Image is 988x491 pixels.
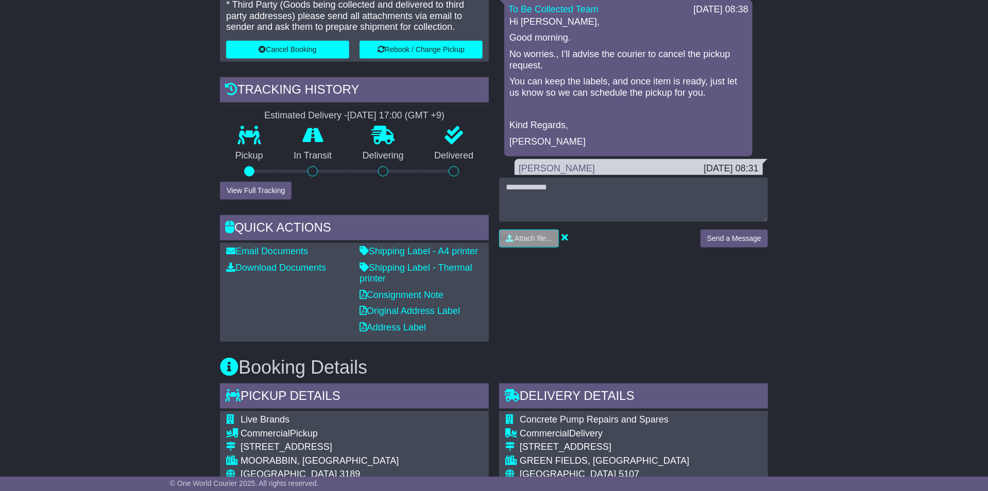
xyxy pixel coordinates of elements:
span: Commercial [241,428,290,439]
p: Good morning. [509,32,747,44]
div: Pickup [241,428,399,440]
button: Cancel Booking [226,41,349,59]
div: [STREET_ADDRESS] [241,442,399,453]
a: Email Documents [226,246,308,256]
p: Kind Regards, [509,120,747,131]
a: [PERSON_NAME] [519,163,595,173]
a: Address Label [360,322,426,332]
div: Pickup Details [220,383,489,411]
span: [GEOGRAPHIC_DATA] [241,469,337,479]
button: Send a Message [701,230,768,248]
span: Commercial [520,428,569,439]
p: Delivering [347,150,419,162]
a: Download Documents [226,262,326,273]
button: Rebook / Change Pickup [360,41,483,59]
div: MOORABBIN, [GEOGRAPHIC_DATA] [241,455,399,467]
a: Consignment Note [360,290,444,300]
h3: Booking Details [220,357,768,378]
p: Pickup [220,150,279,162]
div: [DATE] 17:00 (GMT +9) [347,110,445,121]
p: In Transit [279,150,348,162]
span: Concrete Pump Repairs and Spares [520,414,669,425]
span: [GEOGRAPHIC_DATA] [520,469,616,479]
span: © One World Courier 2025. All rights reserved. [170,479,319,487]
p: Delivered [419,150,489,162]
div: Tracking history [220,77,489,105]
span: 5107 [619,469,639,479]
div: Delivery [520,428,689,440]
div: Quick Actions [220,215,489,243]
p: No worries., I'll advise the courier to cancel the pickup request. [509,49,747,71]
span: Live Brands [241,414,289,425]
div: Delivery Details [499,383,768,411]
div: [STREET_ADDRESS] [520,442,689,453]
p: [PERSON_NAME] [509,136,747,148]
p: You can keep the labels, and once item is ready, just let us know so we can schedule the pickup f... [509,76,747,98]
span: 3189 [339,469,360,479]
div: [DATE] 08:38 [693,4,748,15]
a: Shipping Label - A4 printer [360,246,478,256]
div: GREEN FIELDS, [GEOGRAPHIC_DATA] [520,455,689,467]
a: Shipping Label - Thermal printer [360,262,472,284]
a: To Be Collected Team [508,4,599,14]
div: Estimated Delivery - [220,110,489,121]
div: [DATE] 08:31 [704,163,759,174]
a: Original Address Label [360,306,460,316]
button: View Full Tracking [220,182,292,200]
div: Hi Team, please disregard this; it can be shipped for pick up [DATE]. Thank you [519,174,759,197]
p: Hi [PERSON_NAME], [509,16,747,28]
